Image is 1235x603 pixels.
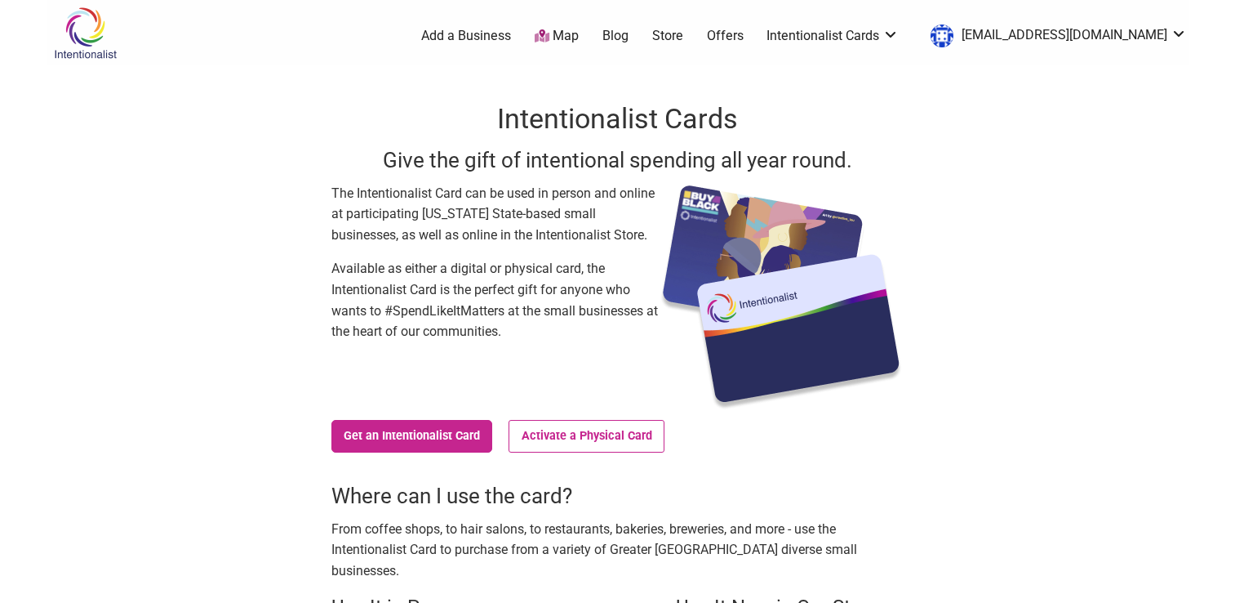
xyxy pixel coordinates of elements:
a: Store [652,27,683,45]
a: [EMAIL_ADDRESS][DOMAIN_NAME] [922,21,1187,51]
img: Intentionalist Card [658,183,904,412]
p: Available as either a digital or physical card, the Intentionalist Card is the perfect gift for a... [331,258,658,342]
h3: Where can I use the card? [331,481,904,511]
p: The Intentionalist Card can be used in person and online at participating [US_STATE] State-based ... [331,183,658,246]
h1: Intentionalist Cards [331,100,904,139]
li: roussir@hotmail.com [922,21,1187,51]
a: Intentionalist Cards [766,27,899,45]
a: Offers [707,27,744,45]
a: Map [535,27,579,46]
p: From coffee shops, to hair salons, to restaurants, bakeries, breweries, and more - use the Intent... [331,519,904,582]
a: Blog [602,27,629,45]
a: Get an Intentionalist Card [331,420,493,453]
a: Add a Business [421,27,511,45]
a: Activate a Physical Card [509,420,664,453]
img: Intentionalist [47,7,124,60]
h3: Give the gift of intentional spending all year round. [331,145,904,175]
